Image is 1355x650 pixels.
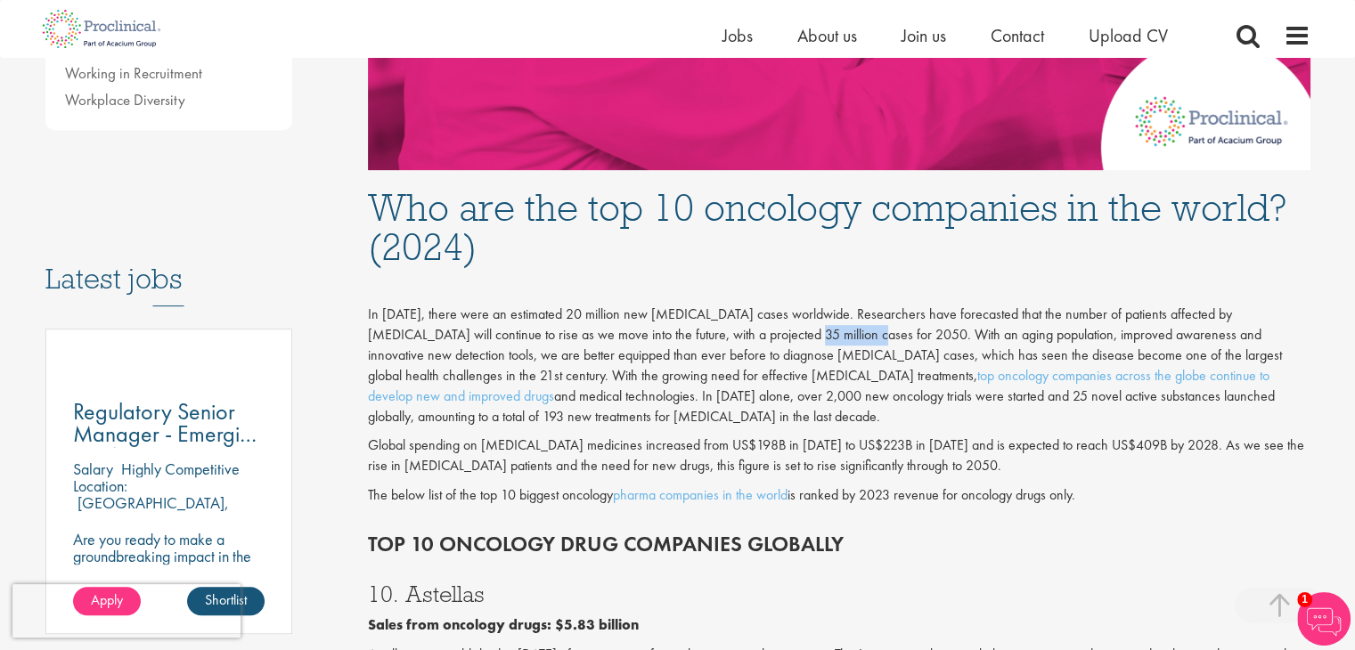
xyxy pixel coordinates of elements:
a: Working in Recruitment [65,63,202,83]
a: Upload CV [1089,24,1168,47]
p: The below list of the top 10 biggest oncology is ranked by 2023 revenue for oncology drugs only. [368,485,1310,506]
a: About us [797,24,857,47]
iframe: reCAPTCHA [12,584,241,638]
p: Highly Competitive [121,459,240,479]
a: Jobs [722,24,753,47]
a: Workplace Diversity [65,90,185,110]
span: Salary [73,459,113,479]
p: Global spending on [MEDICAL_DATA] medicines increased from US$198B in [DATE] to US$223B in [DATE]... [368,435,1310,476]
a: top oncology companies across the globe continue to develop new and improved drugs [368,366,1269,405]
a: Join us [902,24,946,47]
a: pharma companies in the world [613,485,788,504]
b: Sales from oncology drugs: $5.83 billion [368,615,639,634]
a: Contact [991,24,1044,47]
p: In [DATE], there were an estimated 20 million new [MEDICAL_DATA] cases worldwide. Researchers hav... [368,305,1310,427]
p: Are you ready to make a groundbreaking impact in the world of biotechnology? Join a growing compa... [73,531,265,632]
h3: 10. Astellas [368,582,1310,605]
span: Regulatory Senior Manager - Emerging Markets [73,396,263,471]
h1: Who are the top 10 oncology companies in the world? (2024) [368,188,1310,266]
a: Regulatory Senior Manager - Emerging Markets [73,401,265,445]
span: 1 [1297,592,1312,607]
h2: Top 10 Oncology drug companies globally [368,532,1310,556]
h3: Latest jobs [45,219,293,306]
p: [GEOGRAPHIC_DATA], [GEOGRAPHIC_DATA] [73,492,229,530]
img: Chatbot [1297,592,1351,646]
span: Location: [73,475,127,496]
